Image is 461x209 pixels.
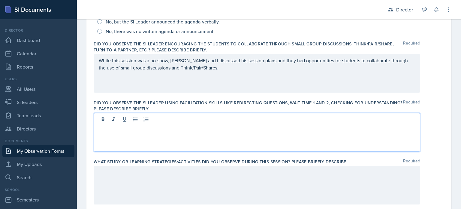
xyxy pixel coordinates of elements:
label: Did you observe the SI Leader using facilitation skills like redirecting questions, wait time 1 a... [94,100,403,112]
div: Documents [2,138,74,144]
span: No, but the SI Leader announced the agenda verbally. [106,19,220,25]
a: Semesters [2,194,74,206]
a: Calendar [2,48,74,60]
a: Si leaders [2,96,74,108]
div: Director [396,6,413,13]
div: Users [2,76,74,82]
a: Directors [2,123,74,135]
a: All Users [2,83,74,95]
a: My Uploads [2,158,74,170]
label: What study or learning strategies/activities did you observe during this session? Please briefly ... [94,159,347,165]
span: Required [403,159,420,165]
span: Required [403,41,420,53]
div: Director [2,28,74,33]
div: School [2,187,74,192]
a: Reports [2,61,74,73]
a: Search [2,171,74,183]
span: Required [403,100,420,112]
p: While this session was a no-show, [PERSON_NAME] and I discussed his session plans and they had op... [99,57,415,71]
a: Dashboard [2,34,74,46]
label: Did you observe the SI Leader encouraging the students to collaborate through small group discuss... [94,41,403,53]
a: Team leads [2,109,74,121]
span: No, there was no written agenda or announcement. [106,28,215,34]
a: My Observation Forms [2,145,74,157]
